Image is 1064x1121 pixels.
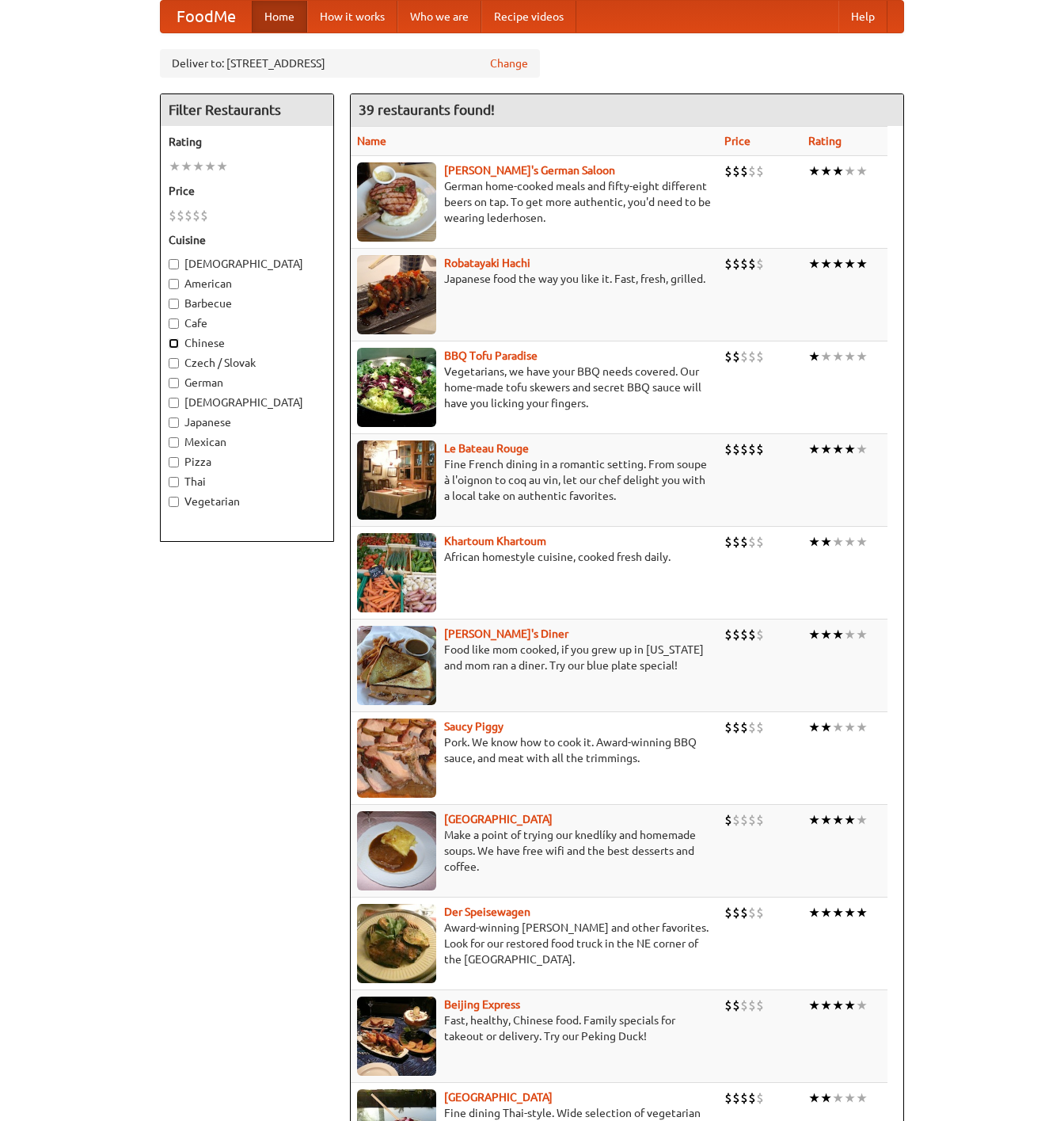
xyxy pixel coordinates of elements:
li: ★ [856,997,868,1014]
li: $ [748,440,756,458]
li: $ [740,255,748,273]
a: [GEOGRAPHIC_DATA] [444,813,553,825]
li: $ [740,440,748,458]
li: $ [756,440,764,458]
a: Rating [808,135,842,147]
a: BBQ Tofu Paradise [444,349,538,362]
li: $ [732,162,740,180]
li: $ [732,348,740,365]
li: ★ [820,348,832,365]
input: German [169,378,179,388]
li: $ [756,1089,764,1107]
li: ★ [820,440,832,458]
li: $ [748,904,756,921]
li: $ [724,162,732,180]
li: ★ [844,626,856,643]
input: Pizza [169,457,179,467]
li: ★ [844,719,856,736]
a: [PERSON_NAME]'s Diner [444,627,568,640]
li: $ [184,207,192,224]
li: $ [740,1089,748,1107]
li: ★ [808,348,820,365]
li: ★ [844,162,856,180]
li: $ [748,533,756,551]
li: ★ [808,719,820,736]
li: ★ [844,348,856,365]
li: ★ [808,997,820,1014]
li: ★ [808,255,820,273]
a: Le Bateau Rouge [444,442,529,455]
li: $ [740,162,748,180]
li: $ [724,904,732,921]
li: ★ [808,440,820,458]
li: ★ [820,719,832,736]
p: Vegetarians, we have your BBQ needs covered. Our home-made tofu skewers and secret BBQ sauce will... [357,364,712,411]
label: Mexican [169,434,325,450]
input: Czech / Slovak [169,358,179,368]
li: $ [724,533,732,551]
p: Award-winning [PERSON_NAME] and other favorites. Look for our restored food truck in the NE corne... [357,920,712,967]
p: Pork. We know how to cook it. Award-winning BBQ sauce, and meat with all the trimmings. [357,734,712,766]
h5: Cuisine [169,232,325,248]
li: $ [748,162,756,180]
a: Price [724,135,750,147]
img: czechpoint.jpg [357,811,436,890]
li: $ [732,904,740,921]
input: Japanese [169,418,179,428]
input: Barbecue [169,299,179,309]
li: $ [740,626,748,643]
li: ★ [856,719,868,736]
label: German [169,375,325,391]
img: saucy.jpg [357,719,436,798]
li: $ [748,719,756,736]
input: Vegetarian [169,497,179,507]
li: ★ [820,811,832,829]
label: Japanese [169,414,325,430]
li: ★ [820,997,832,1014]
label: [DEMOGRAPHIC_DATA] [169,256,325,272]
h4: Filter Restaurants [161,94,333,126]
a: FoodMe [161,1,252,32]
input: [DEMOGRAPHIC_DATA] [169,398,179,408]
li: $ [740,719,748,736]
h5: Rating [169,134,325,150]
li: $ [756,255,764,273]
li: $ [748,255,756,273]
li: ★ [832,997,844,1014]
input: Mexican [169,437,179,448]
li: ★ [820,533,832,551]
a: Saucy Piggy [444,720,503,733]
li: $ [740,997,748,1014]
li: ★ [844,997,856,1014]
li: $ [724,719,732,736]
li: ★ [216,158,228,175]
li: $ [732,533,740,551]
li: $ [732,440,740,458]
li: ★ [832,811,844,829]
li: ★ [844,904,856,921]
li: ★ [856,162,868,180]
li: ★ [820,162,832,180]
img: bateaurouge.jpg [357,440,436,520]
li: $ [732,719,740,736]
img: khartoum.jpg [357,533,436,612]
li: ★ [808,811,820,829]
li: ★ [844,440,856,458]
li: ★ [856,1089,868,1107]
li: ★ [820,255,832,273]
a: [GEOGRAPHIC_DATA] [444,1091,553,1104]
li: ★ [832,904,844,921]
a: Robatayaki Hachi [444,257,530,269]
label: Chinese [169,335,325,351]
li: ★ [856,626,868,643]
a: Change [490,55,528,71]
li: $ [177,207,184,224]
li: $ [756,811,764,829]
a: Who we are [397,1,481,32]
li: $ [724,348,732,365]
